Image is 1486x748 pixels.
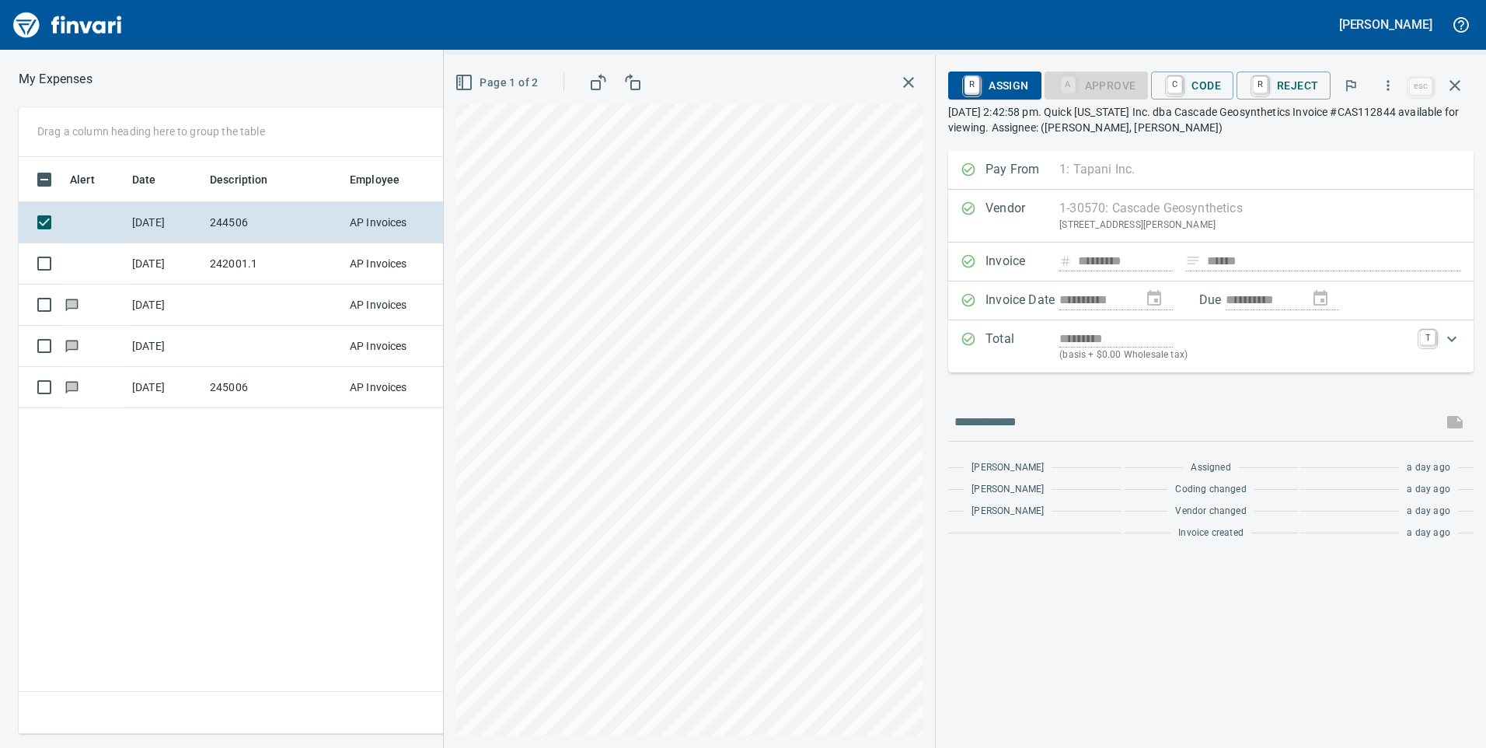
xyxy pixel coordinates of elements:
span: Code [1163,72,1221,99]
img: Finvari [9,6,126,44]
h5: [PERSON_NAME] [1339,16,1432,33]
span: Has messages [64,382,80,392]
span: Date [132,170,176,189]
button: [PERSON_NAME] [1335,12,1436,37]
span: This records your message into the invoice and notifies anyone mentioned [1436,404,1474,441]
a: C [1167,76,1182,93]
span: Date [132,170,156,189]
span: Assigned [1191,460,1230,476]
span: Description [210,170,268,189]
td: 242001.1 [204,243,344,285]
button: RReject [1237,72,1331,100]
td: AP Invoices [344,367,460,408]
span: a day ago [1407,526,1450,541]
span: Assign [961,72,1028,99]
span: Vendor changed [1175,504,1246,519]
a: R [965,76,979,93]
button: RAssign [948,72,1041,100]
span: Has messages [64,341,80,351]
p: Total [985,330,1059,363]
button: Page 1 of 2 [452,68,544,97]
span: Alert [70,170,115,189]
td: [DATE] [126,326,204,367]
p: My Expenses [19,70,92,89]
span: Has messages [64,299,80,309]
div: Expand [948,320,1474,372]
span: [PERSON_NAME] [971,460,1044,476]
div: Coding Required [1045,78,1149,91]
button: More [1371,68,1405,103]
span: Description [210,170,288,189]
span: a day ago [1407,460,1450,476]
td: 244506 [204,202,344,243]
button: CCode [1151,72,1233,100]
nav: breadcrumb [19,70,92,89]
p: [DATE] 2:42:58 pm. Quick [US_STATE] Inc. dba Cascade Geosynthetics Invoice #CAS112844 available f... [948,104,1474,135]
button: Flag [1334,68,1368,103]
span: Alert [70,170,95,189]
td: [DATE] [126,243,204,285]
span: Reject [1249,72,1318,99]
span: Invoice created [1178,526,1244,541]
td: [DATE] [126,367,204,408]
span: Employee [350,170,420,189]
a: esc [1409,78,1432,95]
span: Page 1 of 2 [458,73,538,93]
a: T [1420,330,1435,345]
td: AP Invoices [344,202,460,243]
p: Drag a column heading here to group the table [37,124,265,139]
span: a day ago [1407,504,1450,519]
td: [DATE] [126,285,204,326]
span: Employee [350,170,399,189]
a: R [1253,76,1268,93]
td: AP Invoices [344,285,460,326]
td: 245006 [204,367,344,408]
span: [PERSON_NAME] [971,482,1044,498]
td: AP Invoices [344,243,460,285]
span: [PERSON_NAME] [971,504,1044,519]
td: AP Invoices [344,326,460,367]
td: [DATE] [126,202,204,243]
span: a day ago [1407,482,1450,498]
p: (basis + $0.00 Wholesale tax) [1059,348,1411,363]
span: Close invoice [1405,67,1474,104]
span: Coding changed [1175,482,1246,498]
